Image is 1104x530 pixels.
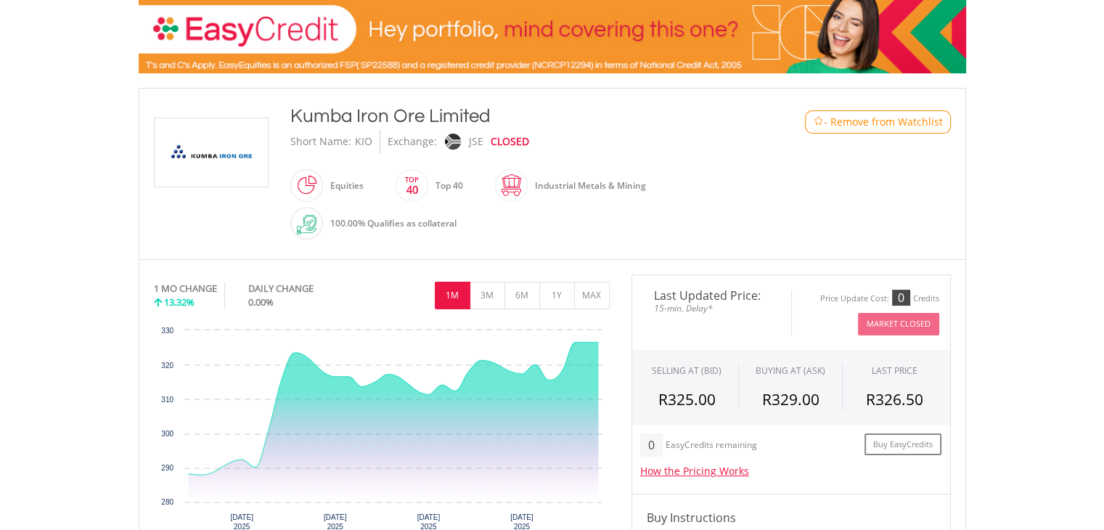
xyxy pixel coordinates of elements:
span: 100.00% Qualifies as collateral [330,217,457,229]
button: 3M [470,282,505,309]
div: Industrial Metals & Mining [528,168,646,203]
span: 13.32% [164,295,195,309]
div: SELLING AT (BID) [652,364,721,377]
div: Credits [913,293,939,304]
button: 1M [435,282,470,309]
span: 0.00% [248,295,274,309]
div: 0 [892,290,910,306]
div: JSE [469,129,483,154]
div: 1 MO CHANGE [154,282,217,295]
div: CLOSED [491,129,529,154]
span: R325.00 [658,389,716,409]
div: LAST PRICE [872,364,917,377]
div: Short Name: [290,129,351,154]
span: R329.00 [761,389,819,409]
span: BUYING AT (ASK) [756,364,825,377]
text: 280 [161,498,173,506]
div: EasyCredits remaining [666,440,757,452]
text: 310 [161,396,173,404]
button: Market Closed [858,313,939,335]
div: Price Update Cost: [820,293,889,304]
img: Watchlist [813,116,824,127]
div: KIO [355,129,372,154]
img: jse.png [444,134,460,150]
img: collateral-qualifying-green.svg [297,215,316,235]
h4: Buy Instructions [647,509,936,526]
div: 0 [640,433,663,457]
img: EQU.ZA.KIO.png [157,118,266,187]
span: Last Updated Price: [643,290,780,301]
text: 320 [161,362,173,370]
text: 290 [161,464,173,472]
div: Exchange: [388,129,437,154]
button: 6M [504,282,540,309]
text: 330 [161,327,173,335]
span: 15-min. Delay* [643,301,780,315]
div: Equities [323,168,364,203]
div: Top 40 [428,168,463,203]
a: Buy EasyCredits [864,433,941,456]
span: - Remove from Watchlist [824,115,943,129]
button: 1Y [539,282,575,309]
text: 300 [161,430,173,438]
button: Watchlist - Remove from Watchlist [805,110,951,134]
button: MAX [574,282,610,309]
div: Kumba Iron Ore Limited [290,103,746,129]
a: How the Pricing Works [640,464,749,478]
span: R326.50 [866,389,923,409]
div: DAILY CHANGE [248,282,362,295]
